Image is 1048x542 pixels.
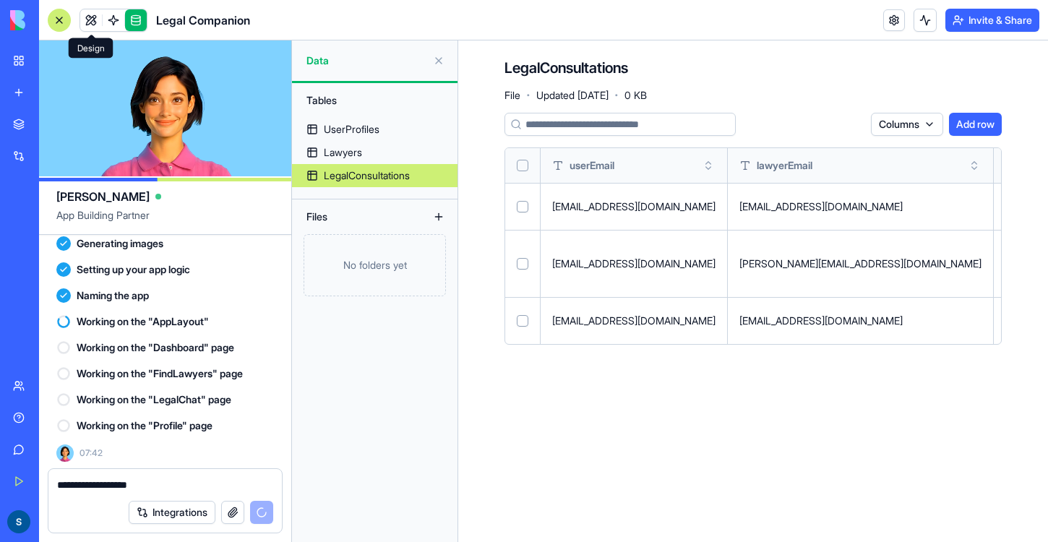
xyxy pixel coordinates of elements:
span: Updated [DATE] [536,88,609,103]
span: Setting up your app logic [77,262,190,277]
span: Working on the "AppLayout" [77,314,209,329]
button: Select row [517,201,528,212]
button: Select row [517,315,528,327]
button: Columns [871,113,943,136]
span: Data [306,53,427,68]
span: App Building Partner [56,208,274,234]
button: Select all [517,160,528,171]
div: [EMAIL_ADDRESS][DOMAIN_NAME] [552,314,716,328]
button: Add row [949,113,1002,136]
div: [PERSON_NAME][EMAIL_ADDRESS][DOMAIN_NAME] [739,257,982,271]
span: Working on the "Profile" page [77,418,212,433]
span: Naming the app [77,288,149,303]
span: Working on the "Dashboard" page [77,340,234,355]
span: 07:42 [80,447,103,459]
span: File [504,88,520,103]
h4: LegalConsultations [504,58,628,78]
div: Design [69,38,113,59]
div: Files [299,205,415,228]
img: logo [10,10,100,30]
span: Working on the "FindLawyers" page [77,366,243,381]
a: Lawyers [292,141,458,164]
span: Generating images [77,236,163,251]
a: LegalConsultations [292,164,458,187]
span: 0 KB [624,88,647,103]
div: [EMAIL_ADDRESS][DOMAIN_NAME] [739,199,982,214]
div: [EMAIL_ADDRESS][DOMAIN_NAME] [739,314,982,328]
div: LegalConsultations [324,168,410,183]
div: No folders yet [304,234,446,296]
span: userEmail [570,158,614,173]
span: [PERSON_NAME] [56,188,150,205]
img: Ella_00000_wcx2te.png [56,444,74,462]
div: UserProfiles [324,122,379,137]
button: Toggle sort [701,158,716,173]
a: No folders yet [292,234,458,296]
div: Lawyers [324,145,362,160]
span: lawyerEmail [757,158,812,173]
span: Working on the "LegalChat" page [77,392,231,407]
div: Tables [299,89,450,112]
span: · [526,84,531,107]
a: UserProfiles [292,118,458,141]
div: [EMAIL_ADDRESS][DOMAIN_NAME] [552,257,716,271]
button: Toggle sort [967,158,982,173]
img: ACg8ocIRU3ZdMsWWVIBniPtpdSrXxAVgHnEl1rU7A3MUTxPmcTHLGQ=s96-c [7,510,30,533]
div: [EMAIL_ADDRESS][DOMAIN_NAME] [552,199,716,214]
span: Legal Companion [156,12,250,29]
span: · [614,84,619,107]
button: Select row [517,258,528,270]
button: Integrations [129,501,215,524]
button: Invite & Share [945,9,1039,32]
